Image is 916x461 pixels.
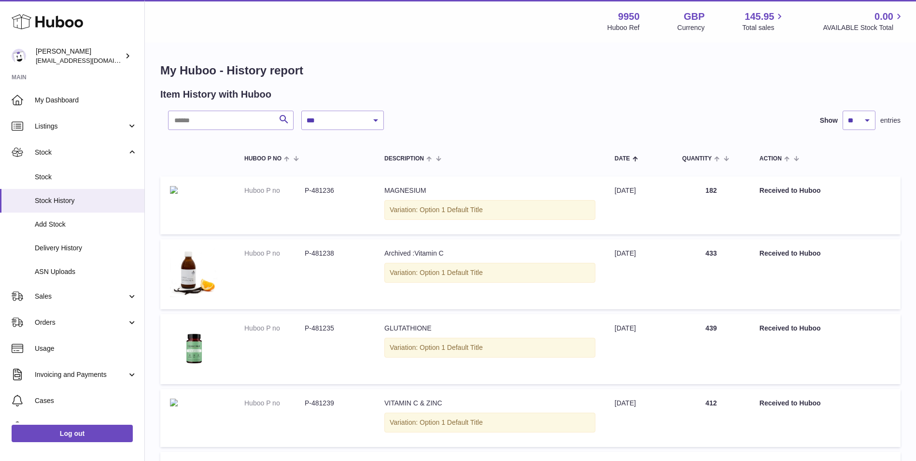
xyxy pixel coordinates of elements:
[35,196,137,205] span: Stock History
[384,200,595,220] div: Variation: Option 1 Default Title
[170,399,178,406] img: Vit-C-_-Zinc-Fruit.jpg
[605,314,673,384] td: [DATE]
[742,10,785,32] a: 145.95 Total sales
[682,156,712,162] span: Quantity
[305,324,365,333] dd: P-481235
[35,292,127,301] span: Sales
[607,23,640,32] div: Huboo Ref
[384,413,595,432] div: Variation: Option 1 Default Title
[605,176,673,234] td: [DATE]
[760,324,821,332] strong: Received to Huboo
[35,148,127,157] span: Stock
[160,88,271,101] h2: Item History with Huboo
[35,173,137,182] span: Stock
[684,10,705,23] strong: GBP
[12,425,133,442] a: Log out
[160,63,901,78] h1: My Huboo - History report
[35,244,137,253] span: Delivery History
[35,370,127,379] span: Invoicing and Payments
[12,49,26,63] img: info@loveliposomal.co.uk
[305,186,365,195] dd: P-481236
[820,116,838,125] label: Show
[874,10,893,23] span: 0.00
[375,314,605,384] td: GLUTATHIONE
[742,23,785,32] span: Total sales
[760,399,821,407] strong: Received to Huboo
[673,389,750,447] td: 412
[305,399,365,408] dd: P-481239
[384,338,595,358] div: Variation: Option 1 Default Title
[244,399,305,408] dt: Huboo P no
[618,10,640,23] strong: 9950
[384,263,595,283] div: Variation: Option 1 Default Title
[673,176,750,234] td: 182
[375,176,605,234] td: MAGNESIUM
[880,116,901,125] span: entries
[244,324,305,333] dt: Huboo P no
[244,156,282,162] span: Huboo P no
[35,396,137,405] span: Cases
[823,10,904,32] a: 0.00 AVAILABLE Stock Total
[760,249,821,257] strong: Received to Huboo
[36,47,123,65] div: [PERSON_NAME]
[677,23,705,32] div: Currency
[615,156,630,162] span: Date
[745,10,774,23] span: 145.95
[35,318,127,327] span: Orders
[823,23,904,32] span: AVAILABLE Stock Total
[35,122,127,131] span: Listings
[760,156,782,162] span: Action
[244,249,305,258] dt: Huboo P no
[605,389,673,447] td: [DATE]
[244,186,305,195] dt: Huboo P no
[605,239,673,309] td: [DATE]
[35,220,137,229] span: Add Stock
[375,389,605,447] td: VITAMIN C & ZINC
[170,249,218,297] img: Vit-C-Fruit.jpg
[170,324,218,372] img: 99501730807632.jpg
[673,314,750,384] td: 439
[35,344,137,353] span: Usage
[384,156,424,162] span: Description
[673,239,750,309] td: 433
[305,249,365,258] dd: P-481238
[375,239,605,309] td: Archived :Vitamin C
[36,57,142,64] span: [EMAIL_ADDRESS][DOMAIN_NAME]
[170,186,178,194] img: Magnesium-Fruit.jpg
[35,96,137,105] span: My Dashboard
[760,187,821,194] strong: Received to Huboo
[35,267,137,276] span: ASN Uploads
